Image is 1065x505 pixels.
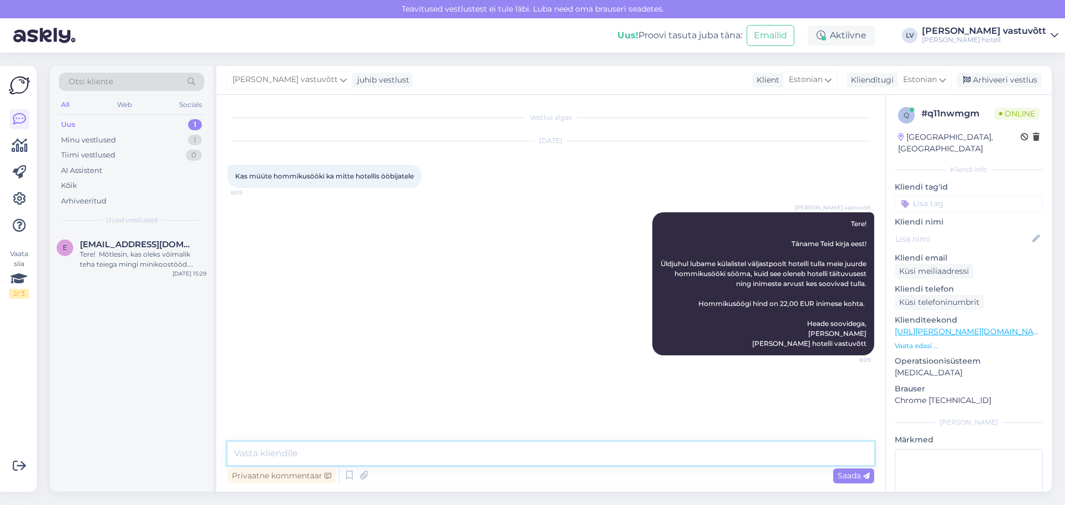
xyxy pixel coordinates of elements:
div: Klient [752,74,779,86]
p: [MEDICAL_DATA] [895,367,1043,379]
div: [PERSON_NAME] hotell [922,35,1046,44]
div: 0 [186,150,202,161]
input: Lisa tag [895,195,1043,212]
div: [PERSON_NAME] [895,417,1043,427]
div: juhib vestlust [353,74,409,86]
p: Kliendi nimi [895,216,1043,228]
p: Vaata edasi ... [895,341,1043,351]
div: Kliendi info [895,165,1043,175]
div: Proovi tasuta juba täna: [617,29,742,42]
p: Kliendi email [895,252,1043,264]
div: Arhiveeri vestlus [956,73,1042,88]
span: [PERSON_NAME] vastuvõtt [795,203,871,212]
span: 8:05 [231,188,272,197]
div: Klienditugi [846,74,894,86]
p: Kliendi telefon [895,283,1043,295]
div: Web [115,98,134,112]
div: 1 [188,135,202,146]
div: All [59,98,72,112]
span: e [63,243,67,252]
p: Brauser [895,383,1043,395]
p: Märkmed [895,434,1043,446]
img: Askly Logo [9,75,30,96]
div: Minu vestlused [61,135,116,146]
span: Otsi kliente [69,76,113,88]
div: Vestlus algas [227,113,874,123]
span: Online [995,108,1039,120]
div: AI Assistent [61,165,102,176]
span: q [904,111,909,119]
div: Arhiveeritud [61,196,106,207]
input: Lisa nimi [895,233,1030,245]
span: Tere! Täname Teid kirja eest! Üldjuhul lubame külalistel väljastpoolt hotelli tulla meie juurde h... [661,220,868,348]
div: [GEOGRAPHIC_DATA], [GEOGRAPHIC_DATA] [898,131,1021,155]
p: Klienditeekond [895,314,1043,326]
div: 1 [188,119,202,130]
div: Tiimi vestlused [61,150,115,161]
div: [PERSON_NAME] vastuvõtt [922,27,1046,35]
span: Estonian [903,74,937,86]
div: # q11nwmgm [921,107,995,120]
button: Emailid [747,25,794,46]
div: Vaata siia [9,249,29,299]
div: [DATE] 15:29 [173,269,206,278]
div: Aktiivne [808,25,875,45]
div: Küsi meiliaadressi [895,264,973,279]
p: Operatsioonisüsteem [895,355,1043,367]
div: Kõik [61,180,77,191]
div: 2 / 3 [9,289,29,299]
div: [DATE] [227,136,874,146]
div: LV [902,28,917,43]
span: Saada [838,471,870,481]
div: Privaatne kommentaar [227,468,336,483]
div: Tere! Mõtlesin, kas oleks võimalik teha teiega mingi minikoostööd. Saaksin aidata neid laiemale p... [80,249,206,269]
a: [PERSON_NAME] vastuvõtt[PERSON_NAME] hotell [922,27,1058,44]
div: Küsi telefoninumbrit [895,295,984,310]
p: Kliendi tag'id [895,181,1043,193]
span: Estonian [789,74,823,86]
span: Kas müüte hommikusööki ka mitte hotellis ööbijatele [235,172,414,180]
b: Uus! [617,30,638,40]
p: Chrome [TECHNICAL_ID] [895,395,1043,406]
span: emmalysiim7@gmail.com [80,239,195,249]
span: [PERSON_NAME] vastuvõtt [232,74,338,86]
span: 8:09 [829,356,871,364]
div: Socials [177,98,204,112]
div: Uus [61,119,75,130]
span: Uued vestlused [106,215,158,225]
